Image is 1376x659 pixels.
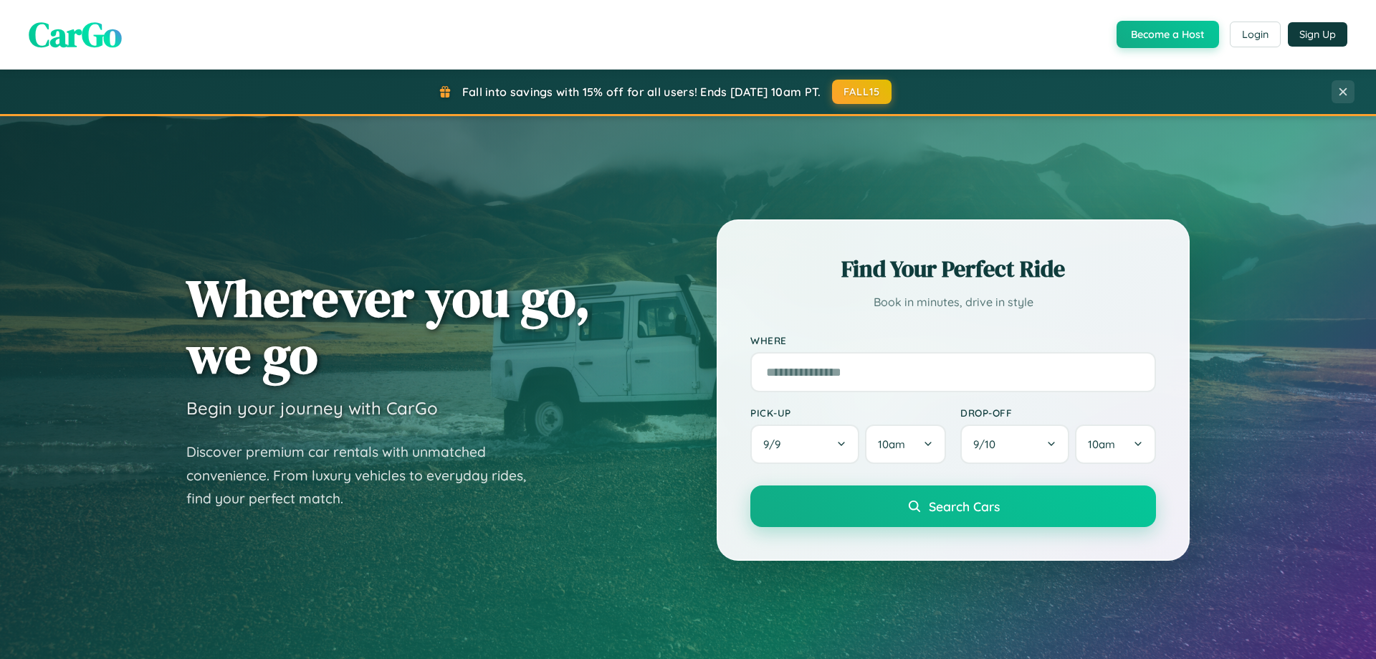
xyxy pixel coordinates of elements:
[865,425,946,464] button: 10am
[29,11,122,58] span: CarGo
[750,407,946,419] label: Pick-up
[750,425,859,464] button: 9/9
[878,437,905,451] span: 10am
[960,407,1156,419] label: Drop-off
[1117,21,1219,48] button: Become a Host
[1288,22,1347,47] button: Sign Up
[750,334,1156,346] label: Where
[960,425,1069,464] button: 9/10
[973,437,1003,451] span: 9 / 10
[750,292,1156,313] p: Book in minutes, drive in style
[750,253,1156,285] h2: Find Your Perfect Ride
[929,498,1000,514] span: Search Cars
[763,437,788,451] span: 9 / 9
[186,270,591,383] h1: Wherever you go, we go
[750,485,1156,527] button: Search Cars
[1230,22,1281,47] button: Login
[1088,437,1115,451] span: 10am
[462,85,821,99] span: Fall into savings with 15% off for all users! Ends [DATE] 10am PT.
[186,440,545,511] p: Discover premium car rentals with unmatched convenience. From luxury vehicles to everyday rides, ...
[186,397,438,419] h3: Begin your journey with CarGo
[832,80,892,104] button: FALL15
[1075,425,1156,464] button: 10am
